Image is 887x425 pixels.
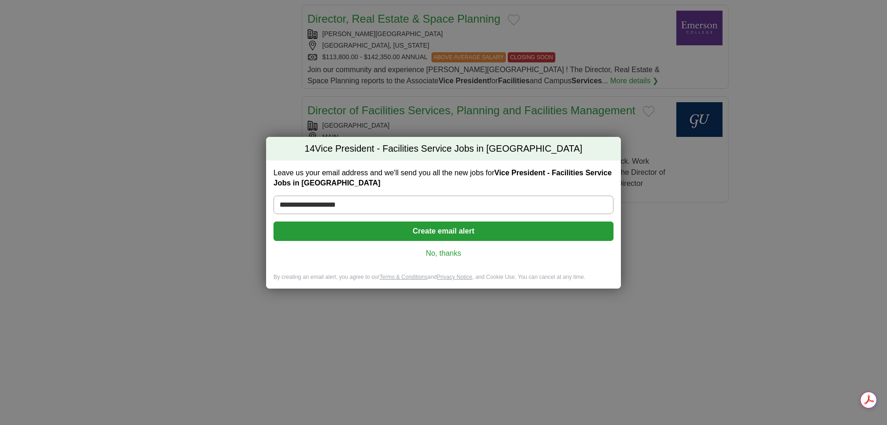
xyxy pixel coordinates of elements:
[437,274,473,280] a: Privacy Notice
[266,137,621,161] h2: Vice President - Facilities Service Jobs in [GEOGRAPHIC_DATA]
[304,142,315,155] span: 14
[273,222,614,241] button: Create email alert
[273,168,614,188] label: Leave us your email address and we'll send you all the new jobs for
[266,273,621,289] div: By creating an email alert, you agree to our and , and Cookie Use. You can cancel at any time.
[281,248,606,259] a: No, thanks
[379,274,427,280] a: Terms & Conditions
